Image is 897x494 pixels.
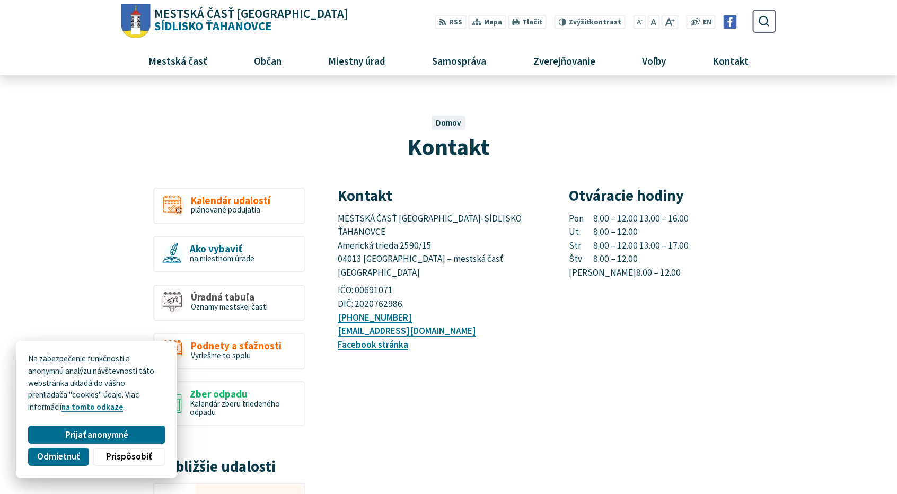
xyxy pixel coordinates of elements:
p: Na zabezpečenie funkčnosti a anonymnú analýzu návštevnosti táto webstránka ukladá do vášho prehli... [28,353,165,413]
span: Občan [250,46,286,75]
span: Prispôsobiť [106,451,152,462]
img: Prejsť na Facebook stránku [724,15,737,29]
a: Voľby [622,46,685,75]
button: Odmietnuť [28,448,89,466]
a: Mapa [468,15,506,29]
a: Zverejňovanie [514,46,614,75]
a: EN [700,17,714,28]
span: Pon [569,212,593,226]
a: Logo Sídlisko Ťahanovce, prejsť na domovskú stránku. [121,4,347,39]
span: Mapa [484,17,502,28]
a: Podnety a sťažnosti Vyriešme to spolu [153,333,305,369]
span: Kontakt [708,46,752,75]
img: Prejsť na domovskú stránku [121,4,150,39]
span: Kontakt [408,132,489,161]
p: IČO: 00691071 DIČ: 2020762986 [338,284,544,311]
h3: Najbližšie udalosti [153,458,305,475]
span: [PERSON_NAME] [569,266,636,280]
span: Str [569,239,593,253]
span: EN [703,17,711,28]
span: Mestská časť [GEOGRAPHIC_DATA] [154,8,348,20]
a: Kalendár udalostí plánované podujatia [153,188,305,224]
a: Úradná tabuľa Oznamy mestskej časti [153,285,305,321]
span: Ako vybaviť [190,243,254,254]
span: Voľby [638,46,670,75]
p: 8.00 – 12.00 13.00 – 16.00 8.00 – 12.00 8.00 – 12.00 13.00 – 17.00 8.00 – 12.00 8.00 – 12.00 [569,212,776,280]
span: Podnety a sťažnosti [191,340,282,351]
a: Ako vybaviť na miestnom úrade [153,236,305,272]
span: Sídlisko Ťahanovce [150,8,348,32]
span: MESTSKÁ ČASŤ [GEOGRAPHIC_DATA]-SÍDLISKO ŤAHANOVCE Americká trieda 2590/15 04013 [GEOGRAPHIC_DATA]... [338,213,523,279]
button: Nastaviť pôvodnú veľkosť písma [648,15,659,29]
h3: Kontakt [338,188,544,204]
span: Zvýšiť [569,17,590,27]
a: na tomto odkaze [61,402,123,412]
span: Štv [569,252,593,266]
span: Úradná tabuľa [191,292,268,303]
button: Tlačiť [508,15,546,29]
span: na miestnom úrade [190,253,254,263]
a: Mestská časť [129,46,227,75]
a: Facebook stránka [338,339,408,350]
span: Kalendár zberu triedeného odpadu [190,399,280,418]
span: Oznamy mestskej časti [191,302,268,312]
a: Zber odpadu Kalendár zberu triedeného odpadu [153,381,305,426]
span: Prijať anonymné [65,429,128,440]
a: Kontakt [693,46,768,75]
a: Domov [436,118,461,128]
span: Samospráva [428,46,490,75]
span: Tlačiť [522,18,542,27]
span: RSS [449,17,462,28]
button: Zmenšiť veľkosť písma [633,15,646,29]
button: Zvýšiťkontrast [555,15,625,29]
a: RSS [435,15,466,29]
span: Miestny úrad [324,46,390,75]
span: Zverejňovanie [529,46,599,75]
h3: Otváracie hodiny [569,188,776,204]
a: [PHONE_NUMBER] [338,312,412,323]
button: Prispôsobiť [93,448,165,466]
span: Vyriešme to spolu [191,350,251,360]
a: Samospráva [413,46,506,75]
span: Odmietnuť [37,451,80,462]
a: Miestny úrad [309,46,405,75]
span: plánované podujatia [191,205,260,215]
span: Mestská časť [145,46,212,75]
button: Zväčšiť veľkosť písma [662,15,678,29]
span: Ut [569,225,593,239]
span: Kalendár udalostí [191,195,270,206]
span: kontrast [569,18,621,27]
span: Zber odpadu [190,389,296,400]
button: Prijať anonymné [28,426,165,444]
a: [EMAIL_ADDRESS][DOMAIN_NAME] [338,325,476,337]
a: Občan [235,46,301,75]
